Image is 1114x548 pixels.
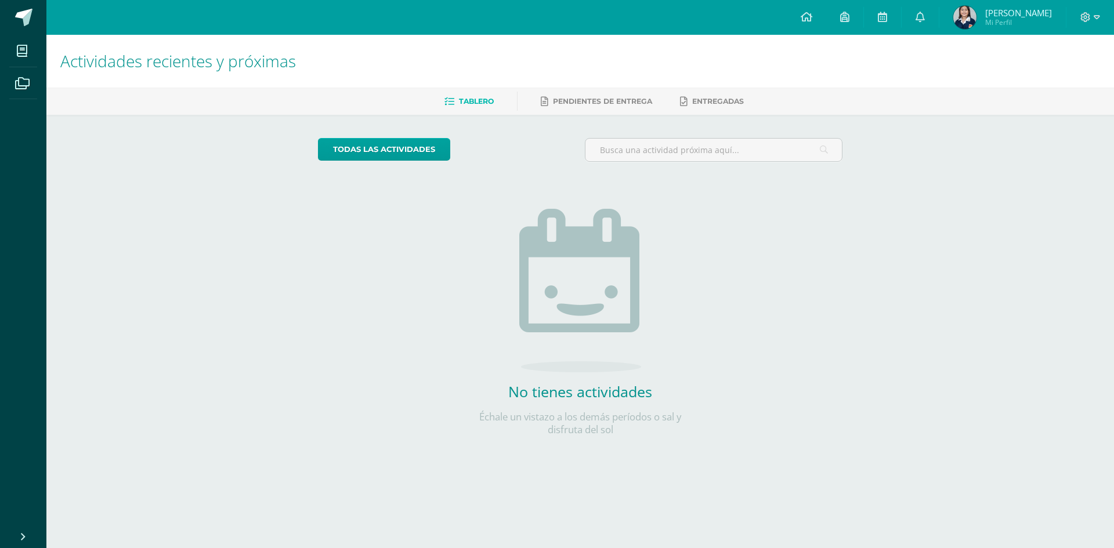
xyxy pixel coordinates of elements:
p: Échale un vistazo a los demás períodos o sal y disfruta del sol [464,411,696,436]
h2: No tienes actividades [464,382,696,401]
a: Entregadas [680,92,744,111]
span: Mi Perfil [985,17,1052,27]
img: a4bea1155f187137d58a9b910a9fc6e2.png [953,6,976,29]
span: Tablero [459,97,494,106]
input: Busca una actividad próxima aquí... [585,139,842,161]
a: todas las Actividades [318,138,450,161]
span: Pendientes de entrega [553,97,652,106]
img: no_activities.png [519,209,641,372]
a: Tablero [444,92,494,111]
a: Pendientes de entrega [541,92,652,111]
span: [PERSON_NAME] [985,7,1052,19]
span: Entregadas [692,97,744,106]
span: Actividades recientes y próximas [60,50,296,72]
